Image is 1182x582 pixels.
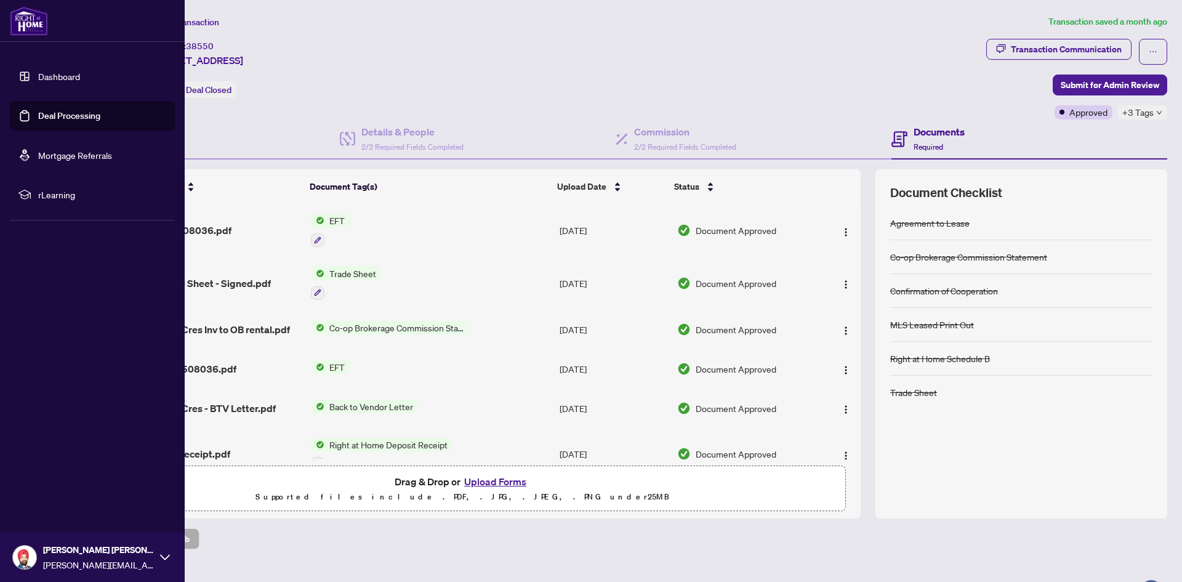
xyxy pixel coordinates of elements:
[836,444,856,464] button: Logo
[555,310,672,349] td: [DATE]
[1069,105,1108,119] span: Approved
[311,321,324,334] img: Status Icon
[1048,15,1167,29] article: Transaction saved a month ago
[555,257,672,310] td: [DATE]
[324,267,381,280] span: Trade Sheet
[841,365,851,375] img: Logo
[43,558,154,572] span: [PERSON_NAME][EMAIL_ADDRESS][DOMAIN_NAME]
[186,84,231,95] span: Deal Closed
[841,227,851,237] img: Logo
[1133,539,1170,576] button: Open asap
[696,362,776,376] span: Document Approved
[696,277,776,290] span: Document Approved
[311,321,470,334] button: Status IconCo-op Brokerage Commission Statement
[121,276,271,291] span: Revised Trade Sheet - Signed.pdf
[555,349,672,389] td: [DATE]
[38,150,112,161] a: Mortgage Referrals
[311,360,324,374] img: Status Icon
[890,216,970,230] div: Agreement to Lease
[696,224,776,237] span: Document Approved
[395,474,530,490] span: Drag & Drop or
[677,402,691,415] img: Document Status
[153,17,219,28] span: View Transaction
[677,277,691,290] img: Document Status
[890,318,974,331] div: MLS Leased Print Out
[43,543,154,557] span: [PERSON_NAME] [PERSON_NAME]
[38,71,80,82] a: Dashboard
[10,6,48,36] img: logo
[836,398,856,418] button: Logo
[186,41,214,52] span: 38550
[13,546,36,569] img: Profile Icon
[841,451,851,461] img: Logo
[116,169,305,204] th: (10) File Name
[121,401,276,416] span: 115 Woliston Cres - BTV Letter.pdf
[677,447,691,461] img: Document Status
[1149,47,1157,56] span: ellipsis
[87,490,838,504] p: Supported files include .PDF, .JPG, .JPEG, .PNG under 25 MB
[324,214,350,227] span: EFT
[986,39,1132,60] button: Transaction Communication
[305,169,552,204] th: Document Tag(s)
[836,273,856,293] button: Logo
[677,224,691,237] img: Document Status
[677,323,691,336] img: Document Status
[841,280,851,289] img: Logo
[311,400,324,413] img: Status Icon
[38,188,166,201] span: rLearning
[153,81,236,98] div: Status:
[696,323,776,336] span: Document Approved
[555,428,672,481] td: [DATE]
[914,124,965,139] h4: Documents
[38,110,100,121] a: Deal Processing
[890,184,1002,201] span: Document Checklist
[79,466,845,512] span: Drag & Drop orUpload FormsSupported files include .PDF, .JPG, .JPEG, .PNG under25MB
[153,53,243,68] span: [STREET_ADDRESS]
[841,405,851,414] img: Logo
[677,362,691,376] img: Document Status
[557,180,606,193] span: Upload Date
[1061,75,1159,95] span: Submit for Admin Review
[890,352,990,365] div: Right at Home Schedule B
[311,214,324,227] img: Status Icon
[696,447,776,461] span: Document Approved
[361,142,464,152] span: 2/2 Required Fields Completed
[361,124,464,139] h4: Details & People
[836,220,856,240] button: Logo
[914,142,943,152] span: Required
[674,180,699,193] span: Status
[311,438,452,471] button: Status IconRight at Home Deposit Receipt
[555,204,672,257] td: [DATE]
[841,326,851,336] img: Logo
[1011,39,1122,59] div: Transaction Communication
[634,124,736,139] h4: Commission
[311,267,324,280] img: Status Icon
[311,438,324,451] img: Status Icon
[669,169,816,204] th: Status
[1053,75,1167,95] button: Submit for Admin Review
[555,389,672,428] td: [DATE]
[121,322,290,337] span: 115 Woliston Cres Inv to OB rental.pdf
[324,400,418,413] span: Back to Vendor Letter
[836,359,856,379] button: Logo
[890,386,937,399] div: Trade Sheet
[696,402,776,415] span: Document Approved
[324,321,470,334] span: Co-op Brokerage Commission Statement
[324,360,350,374] span: EFT
[311,214,350,247] button: Status IconEFT
[890,284,998,297] div: Confirmation of Cooperation
[460,474,530,490] button: Upload Forms
[311,360,350,374] button: Status IconEFT
[324,438,452,451] span: Right at Home Deposit Receipt
[311,267,381,300] button: Status IconTrade Sheet
[1156,110,1162,116] span: down
[890,250,1047,264] div: Co-op Brokerage Commission Statement
[836,320,856,339] button: Logo
[552,169,669,204] th: Upload Date
[1122,105,1154,119] span: +3 Tags
[311,400,418,413] button: Status IconBack to Vendor Letter
[634,142,736,152] span: 2/2 Required Fields Completed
